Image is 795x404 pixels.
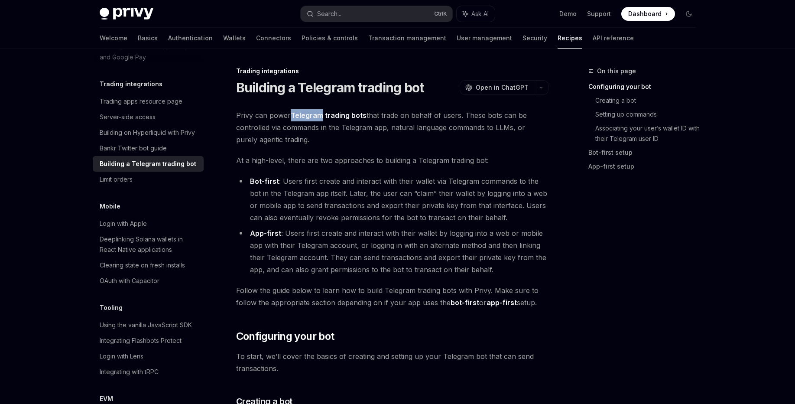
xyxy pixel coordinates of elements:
a: Integrating Flashbots Protect [93,333,204,349]
a: Setting up commands [595,108,703,121]
a: Login with Apple [93,216,204,231]
a: Using the vanilla JavaScript SDK [93,317,204,333]
a: Creating a bot [595,94,703,108]
a: Limit orders [93,172,204,187]
h1: Building a Telegram trading bot [236,80,424,95]
span: Dashboard [628,10,662,18]
div: Trading apps resource page [100,96,182,107]
span: Privy can power that trade on behalf of users. These bots can be controlled via commands in the T... [236,109,548,146]
a: API reference [593,28,634,49]
a: Connectors [256,28,291,49]
span: At a high-level, there are two approaches to building a Telegram trading bot: [236,154,548,166]
li: : Users first create and interact with their wallet by logging into a web or mobile app with thei... [236,227,548,276]
div: Using the vanilla JavaScript SDK [100,320,192,330]
a: Trading apps resource page [93,94,204,109]
a: Support [587,10,611,18]
div: Login with Lens [100,351,143,362]
span: Ask AI [471,10,489,18]
a: User management [457,28,512,49]
div: Clearing state on fresh installs [100,260,185,270]
img: dark logo [100,8,153,20]
div: Building a Telegram trading bot [100,159,196,169]
a: Configuring your bot [588,80,703,94]
a: Building on Hyperliquid with Privy [93,125,204,140]
li: : Users first create and interact with their wallet via Telegram commands to the bot in the Teleg... [236,175,548,224]
span: To start, we’ll cover the basics of creating and setting up your Telegram bot that can send trans... [236,350,548,375]
div: Integrating Flashbots Protect [100,336,182,346]
div: OAuth with Capacitor [100,276,159,286]
div: Building on Hyperliquid with Privy [100,127,195,138]
div: Integrating with tRPC [100,367,159,377]
span: Ctrl K [434,10,447,17]
a: Server-side access [93,109,204,125]
h5: Trading integrations [100,79,162,89]
strong: Bot-first [250,177,279,186]
a: Associating your user’s wallet ID with their Telegram user ID [595,121,703,146]
span: Configuring your bot [236,329,334,343]
div: Search... [317,9,341,19]
a: Welcome [100,28,127,49]
a: Clearing state on fresh installs [93,257,204,273]
button: Search...CtrlK [301,6,452,22]
div: Server-side access [100,112,156,122]
button: Toggle dark mode [682,7,696,21]
a: App-first [250,229,281,238]
span: Open in ChatGPT [476,83,529,92]
a: Basics [138,28,158,49]
a: Login with Lens [93,349,204,364]
h5: EVM [100,394,113,404]
a: Recipes [558,28,582,49]
a: Bankr Twitter bot guide [93,140,204,156]
strong: App-first [250,229,281,238]
a: Demo [559,10,577,18]
a: Dashboard [621,7,675,21]
strong: app-first [487,298,517,307]
strong: Telegram trading bots [291,111,367,120]
a: Policies & controls [302,28,358,49]
a: Bot-first [250,177,279,186]
button: Open in ChatGPT [460,80,534,95]
a: Integrating with tRPC [93,364,204,380]
a: Bot-first setup [588,146,703,160]
strong: bot-first [451,298,479,307]
button: Ask AI [457,6,495,22]
a: Deeplinking Solana wallets in React Native applications [93,231,204,257]
a: Wallets [223,28,246,49]
div: Deeplinking Solana wallets in React Native applications [100,234,198,255]
div: Limit orders [100,174,133,185]
a: Transaction management [368,28,446,49]
a: Authentication [168,28,213,49]
div: Bankr Twitter bot guide [100,143,167,153]
h5: Tooling [100,303,123,313]
span: On this page [597,66,636,76]
div: Login with Apple [100,218,147,229]
span: Follow the guide below to learn how to build Telegram trading bots with Privy. Make sure to follo... [236,284,548,309]
a: Building a Telegram trading bot [93,156,204,172]
a: App-first setup [588,160,703,173]
a: Security [522,28,547,49]
div: Trading integrations [236,67,548,75]
a: OAuth with Capacitor [93,273,204,289]
h5: Mobile [100,201,120,212]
